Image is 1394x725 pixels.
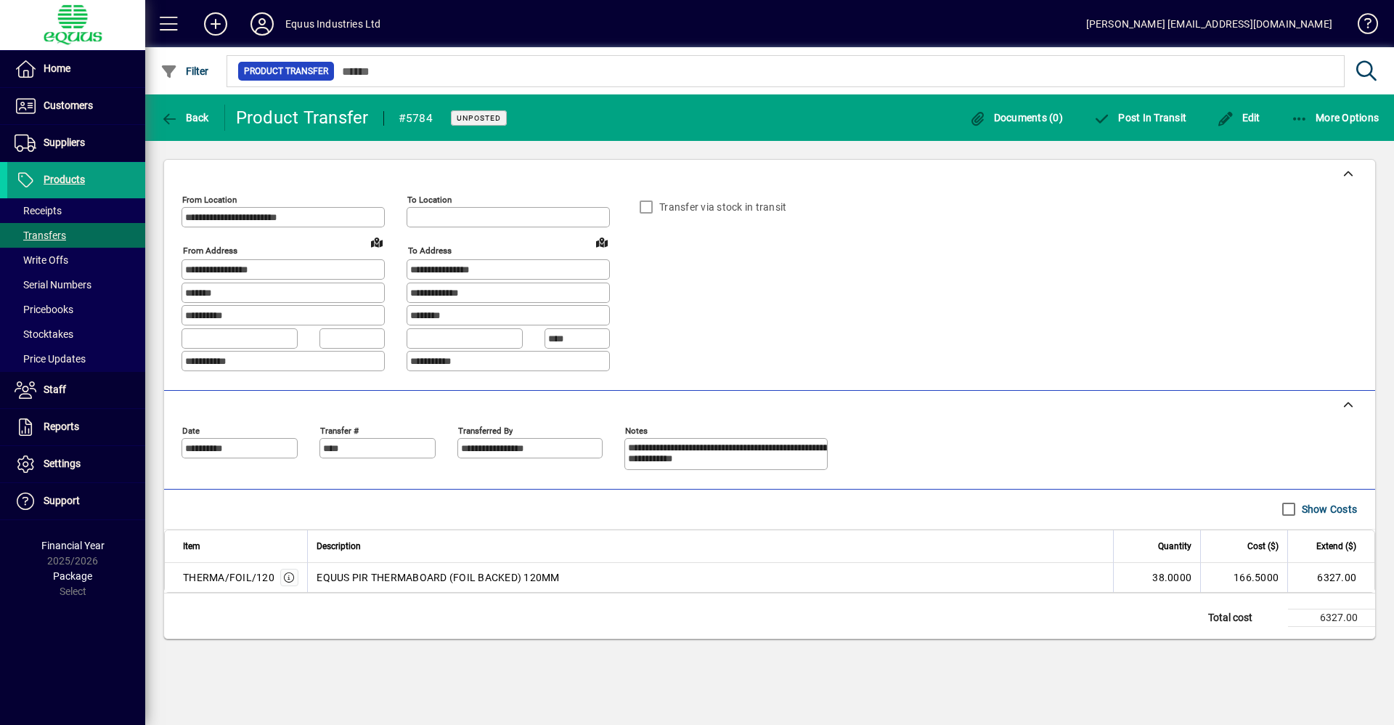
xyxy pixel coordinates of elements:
[7,88,145,124] a: Customers
[407,195,452,205] mat-label: To location
[1200,563,1287,592] td: 166.5000
[1347,3,1376,50] a: Knowledge Base
[244,64,328,78] span: Product Transfer
[317,538,361,554] span: Description
[157,58,213,84] button: Filter
[1217,112,1260,123] span: Edit
[1316,538,1356,554] span: Extend ($)
[183,570,274,585] div: THERMA/FOIL/120
[15,205,62,216] span: Receipts
[236,106,369,129] div: Product Transfer
[1090,105,1190,131] button: Post In Transit
[969,112,1063,123] span: Documents (0)
[1287,563,1374,592] td: 6327.00
[1201,609,1288,626] td: Total cost
[53,570,92,582] span: Package
[160,65,209,77] span: Filter
[1247,538,1279,554] span: Cost ($)
[285,12,381,36] div: Equus Industries Ltd
[7,198,145,223] a: Receipts
[7,483,145,519] a: Support
[44,495,80,506] span: Support
[7,297,145,322] a: Pricebooks
[182,195,237,205] mat-label: From location
[1287,105,1383,131] button: More Options
[15,230,66,241] span: Transfers
[625,425,648,435] mat-label: Notes
[7,322,145,347] a: Stocktakes
[7,125,145,161] a: Suppliers
[44,421,79,432] span: Reports
[44,384,66,395] span: Staff
[7,372,145,408] a: Staff
[7,51,145,87] a: Home
[7,347,145,371] a: Price Updates
[457,113,501,123] span: Unposted
[1113,563,1200,592] td: 38.0000
[399,107,433,130] div: #5784
[7,248,145,272] a: Write Offs
[44,137,85,148] span: Suppliers
[1299,502,1358,517] label: Show Costs
[7,446,145,482] a: Settings
[44,174,85,185] span: Products
[1093,112,1186,123] span: Post In Transit
[365,230,388,254] a: View on map
[7,272,145,297] a: Serial Numbers
[157,105,213,131] button: Back
[7,223,145,248] a: Transfers
[15,328,73,340] span: Stocktakes
[1158,538,1191,554] span: Quantity
[145,105,225,131] app-page-header-button: Back
[965,105,1067,131] button: Documents (0)
[590,230,614,254] a: View on map
[15,279,91,291] span: Serial Numbers
[1288,609,1375,626] td: 6327.00
[458,425,513,435] mat-label: Transferred by
[44,62,70,74] span: Home
[7,409,145,445] a: Reports
[160,112,209,123] span: Back
[15,254,68,266] span: Write Offs
[192,11,239,37] button: Add
[1086,12,1332,36] div: [PERSON_NAME] [EMAIL_ADDRESS][DOMAIN_NAME]
[44,100,93,111] span: Customers
[182,425,200,435] mat-label: Date
[41,540,105,551] span: Financial Year
[320,425,359,435] mat-label: Transfer #
[1291,112,1379,123] span: More Options
[15,353,86,365] span: Price Updates
[183,538,200,554] span: Item
[44,458,81,469] span: Settings
[1213,105,1264,131] button: Edit
[317,570,559,585] span: EQUUS PIR THERMABOARD (FOIL BACKED) 120MM
[239,11,285,37] button: Profile
[15,304,73,315] span: Pricebooks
